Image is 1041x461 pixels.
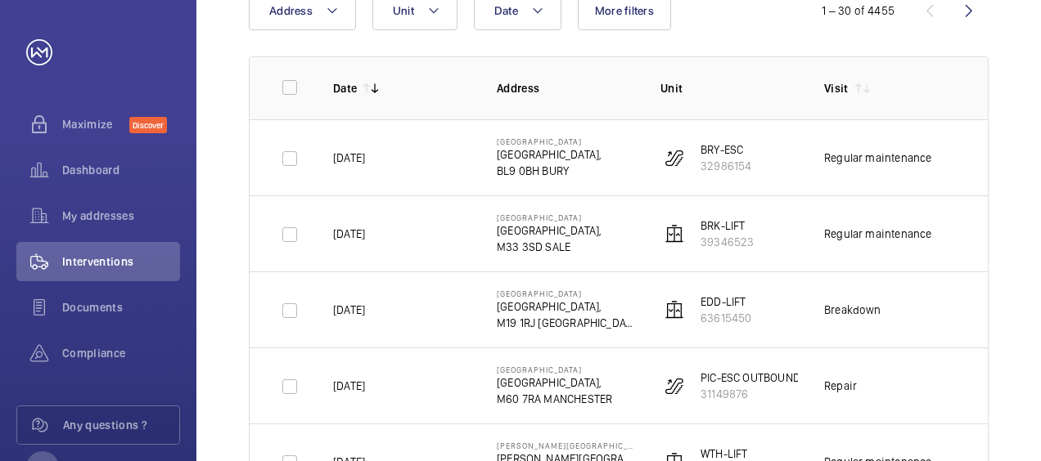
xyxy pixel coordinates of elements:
p: Visit [824,80,849,96]
span: Documents [62,299,180,316]
p: [DATE] [333,302,365,318]
p: 32986154 [701,158,751,174]
p: [GEOGRAPHIC_DATA], [497,146,602,163]
span: Unit [393,4,414,17]
p: [DATE] [333,378,365,394]
p: EDD-LIFT [701,293,751,310]
span: Date [494,4,518,17]
div: Breakdown [824,302,881,318]
p: BRY-ESC [701,141,751,158]
p: [GEOGRAPHIC_DATA] [497,365,612,374]
span: Discover [129,117,167,133]
img: escalator.svg [665,148,684,168]
div: Repair [824,378,857,394]
span: My addresses [62,208,180,224]
div: 1 – 30 of 4455 [822,2,895,19]
p: BL9 0BH BURY [497,163,602,179]
p: [GEOGRAPHIC_DATA], [497,222,602,239]
p: [PERSON_NAME][GEOGRAPHIC_DATA] [497,441,634,450]
span: Address [269,4,313,17]
p: BRK-LIFT [701,217,754,234]
p: PIC-ESC OUTBOUND [701,369,800,386]
p: M33 3SD SALE [497,239,602,255]
p: 39346523 [701,234,754,250]
span: Compliance [62,345,180,361]
p: [DATE] [333,226,365,242]
span: Interventions [62,253,180,270]
p: [GEOGRAPHIC_DATA], [497,374,612,391]
p: 63615450 [701,310,751,326]
p: Address [497,80,634,96]
p: [GEOGRAPHIC_DATA] [497,137,602,146]
p: M19 1RJ [GEOGRAPHIC_DATA] [497,315,634,331]
p: Date [333,80,357,96]
p: [GEOGRAPHIC_DATA] [497,213,602,222]
p: M60 7RA MANCHESTER [497,391,612,407]
span: Any questions ? [63,417,179,433]
p: Unit [660,80,798,96]
img: elevator.svg [665,300,684,320]
img: elevator.svg [665,224,684,244]
span: Maximize [62,116,129,132]
span: Dashboard [62,162,180,178]
img: escalator.svg [665,376,684,396]
div: Regular maintenance [824,150,931,166]
span: More filters [595,4,654,17]
p: [GEOGRAPHIC_DATA] [497,289,634,298]
p: [GEOGRAPHIC_DATA], [497,298,634,315]
p: 31149876 [701,386,800,402]
p: [DATE] [333,150,365,166]
div: Regular maintenance [824,226,931,242]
